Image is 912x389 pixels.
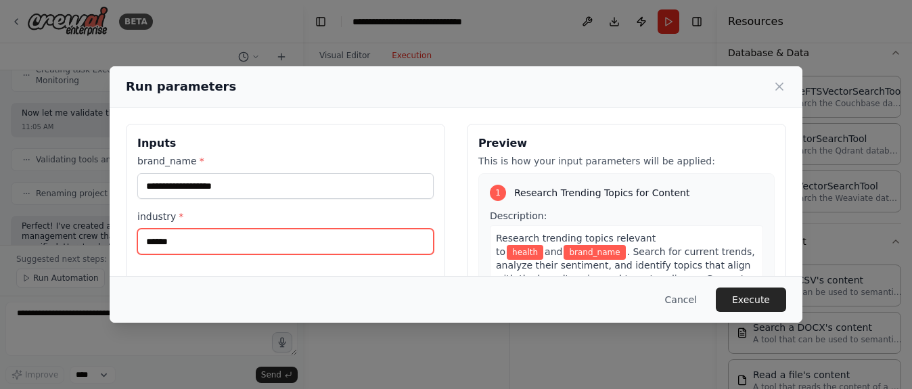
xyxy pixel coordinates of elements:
span: Research trending topics relevant to [496,233,656,257]
span: Variable: brand_name [564,245,625,260]
span: Description: [490,210,547,221]
span: Variable: industry [507,245,543,260]
span: and [545,246,562,257]
h3: Preview [478,135,775,152]
h3: Inputs [137,135,434,152]
div: 1 [490,185,506,201]
p: This is how your input parameters will be applied: [478,154,775,168]
label: brand_name [137,154,434,168]
h2: Run parameters [126,77,236,96]
button: Execute [716,288,786,312]
button: Cancel [654,288,708,312]
label: industry [137,210,434,223]
span: Research Trending Topics for Content [514,186,689,200]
